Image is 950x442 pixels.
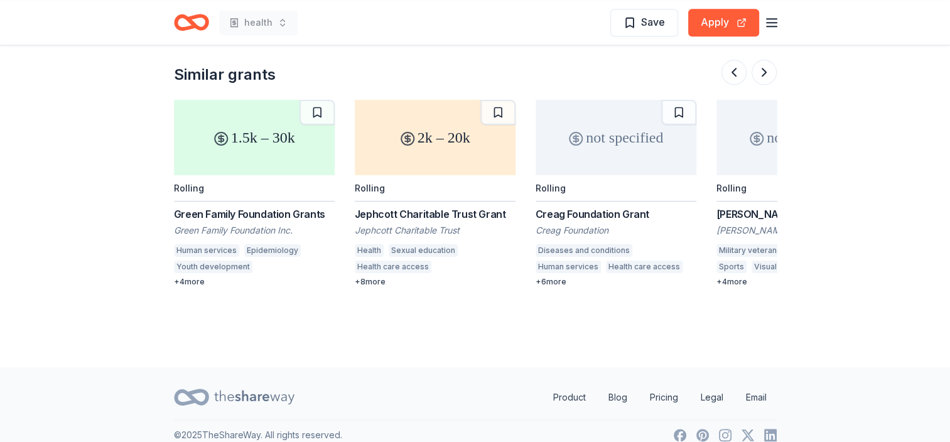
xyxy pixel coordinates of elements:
div: + 8 more [355,277,515,287]
a: Pricing [640,385,688,410]
div: Similar grants [174,65,276,85]
a: 1.5k – 30kRollingGreen Family Foundation GrantsGreen Family Foundation Inc.Human servicesEpidemio... [174,100,335,287]
button: Save [610,9,678,36]
div: Sports [716,261,747,273]
a: Legal [691,385,733,410]
button: health [219,10,298,35]
div: Health care access [606,261,683,273]
div: Rolling [536,183,566,193]
div: Youth development [174,261,252,273]
div: Human services [174,244,239,257]
div: Creag Foundation Grant [536,207,696,222]
div: Sexual education [389,244,458,257]
div: 2k – 20k [355,100,515,175]
nav: quick links [543,385,777,410]
div: not specified [716,100,877,175]
div: + 4 more [174,277,335,287]
div: Health [355,244,384,257]
a: 2k – 20kRollingJephcott Charitable Trust GrantJephcott Charitable TrustHealthSexual educationHeal... [355,100,515,287]
div: + 4 more [716,277,877,287]
a: not specifiedRolling[PERSON_NAME] Foundation Grant[PERSON_NAME] FoundationMilitary veteransIntern... [716,100,877,287]
div: Rolling [174,183,204,193]
div: Visual arts [752,261,796,273]
div: Rolling [716,183,747,193]
div: [PERSON_NAME] Foundation Grant [716,207,877,222]
div: Green Family Foundation Grants [174,207,335,222]
div: Creag Foundation [536,224,696,237]
div: [PERSON_NAME] Foundation [716,224,877,237]
a: Blog [598,385,637,410]
div: 1.5k – 30k [174,100,335,175]
a: Home [174,8,209,37]
div: Human services [536,261,601,273]
div: + 6 more [536,277,696,287]
div: not specified [536,100,696,175]
div: Green Family Foundation Inc. [174,224,335,237]
div: Epidemiology [244,244,301,257]
a: Product [543,385,596,410]
div: Jephcott Charitable Trust [355,224,515,237]
div: Rolling [355,183,385,193]
div: Jephcott Charitable Trust Grant [355,207,515,222]
a: not specifiedRollingCreag Foundation GrantCreag FoundationDiseases and conditionsHuman servicesHe... [536,100,696,287]
div: Health care access [355,261,431,273]
a: Email [736,385,777,410]
div: Diseases and conditions [536,244,632,257]
span: health [244,15,273,30]
span: Save [641,14,665,30]
button: Apply [688,9,759,36]
div: Military veterans [716,244,784,257]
